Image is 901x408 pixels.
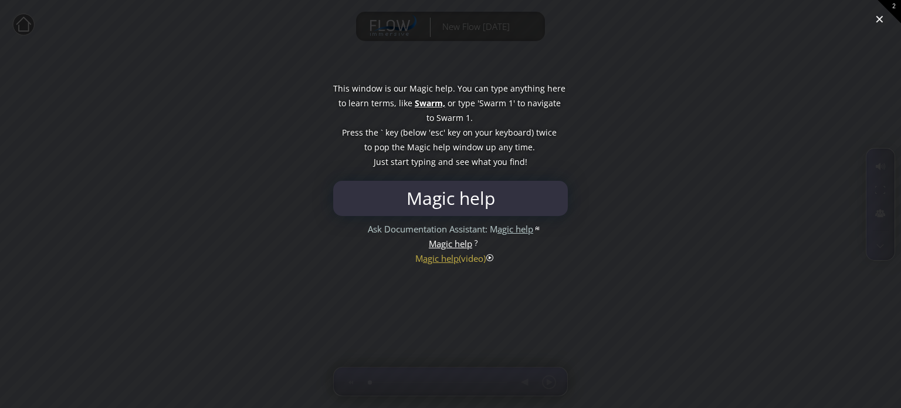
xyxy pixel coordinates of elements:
[448,125,460,140] span: key
[463,125,473,140] span: on
[415,96,445,110] span: Swarm,
[352,81,382,96] span: window
[394,81,407,96] span: our
[381,125,383,140] span: `
[364,140,372,154] span: to
[458,96,475,110] span: type
[475,125,493,140] span: your
[456,154,469,169] span: see
[515,140,535,154] span: time.
[486,140,496,154] span: up
[392,140,405,154] span: the
[415,251,486,266] div: M (video)
[517,96,525,110] span: to
[348,96,369,110] span: learn
[438,154,453,169] span: and
[477,96,506,110] span: 'Swarm
[495,125,534,140] span: keyboard)
[391,154,409,169] span: start
[491,81,508,96] span: type
[411,154,436,169] span: typing
[475,81,489,96] span: can
[374,140,389,154] span: pop
[499,140,513,154] span: any
[466,110,473,125] span: 1.
[497,223,533,235] span: agic help
[458,81,472,96] span: You
[426,110,434,125] span: to
[374,154,388,169] span: Just
[385,81,391,96] span: is
[423,252,459,264] span: agic help
[547,81,565,96] span: here
[448,96,456,110] span: or
[409,81,433,96] span: Magic
[429,125,445,140] span: 'esc'
[371,96,397,110] span: terms,
[436,110,463,125] span: Swarm
[385,125,398,140] span: key
[333,81,350,96] span: This
[433,140,450,154] span: help
[536,125,557,140] span: twice
[365,125,378,140] span: the
[510,81,545,96] span: anything
[338,96,346,110] span: to
[336,181,565,216] input: Type to search
[527,96,561,110] span: navigate
[509,96,515,110] span: 1'
[342,125,363,140] span: Press
[510,154,527,169] span: find!
[435,81,455,96] span: help.
[472,154,491,169] span: what
[401,125,426,140] span: (below
[453,140,483,154] span: window
[368,222,533,237] div: Ask Documentation Assistant: M
[407,140,431,154] span: Magic
[399,96,412,110] span: like
[493,154,507,169] span: you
